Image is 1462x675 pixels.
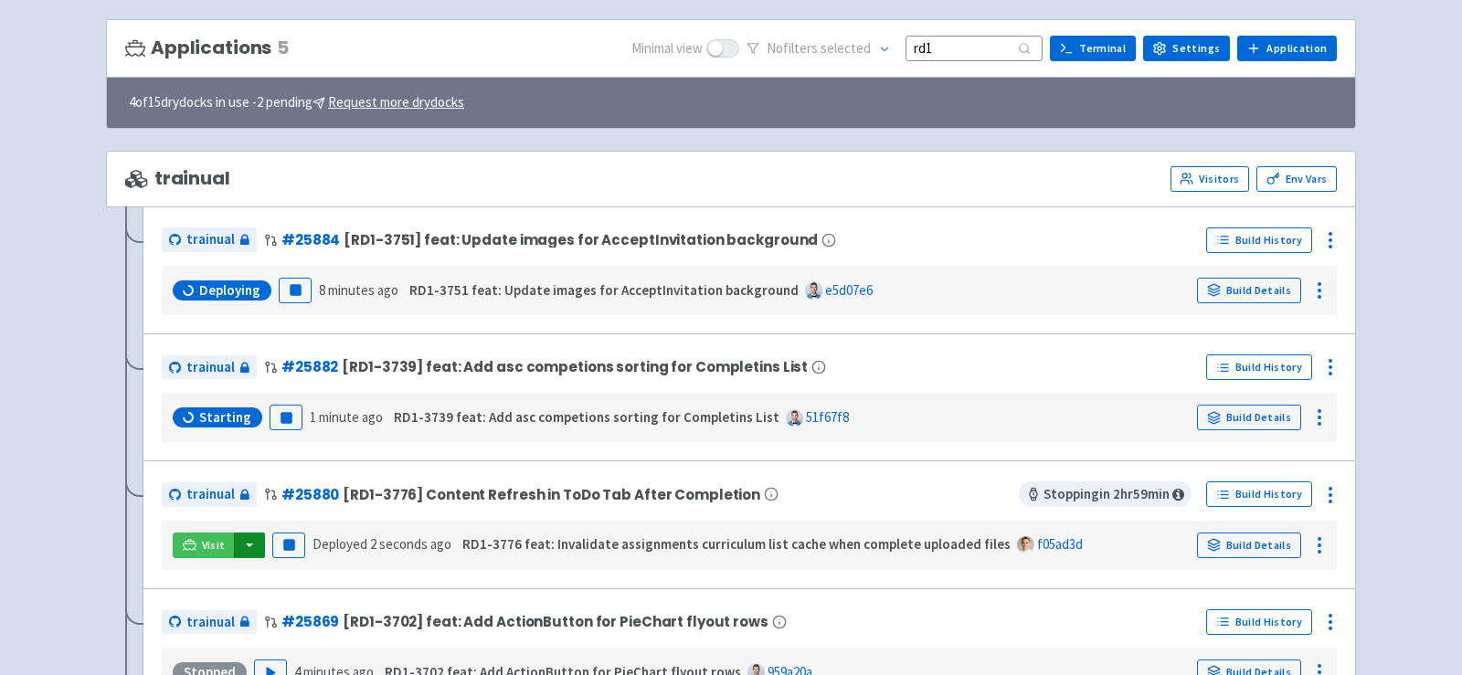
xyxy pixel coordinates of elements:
[343,487,760,502] span: [RD1-3776] Content Refresh in ToDo Tab After Completion
[186,612,235,633] span: trainual
[409,281,799,299] strong: RD1-3751 feat: Update images for AcceptInvitation background
[186,229,235,250] span: trainual
[344,232,818,248] span: [RD1-3751] feat: Update images for AcceptInvitation background
[806,408,849,426] a: 51f67f8
[328,93,464,111] u: Request more drydocks
[313,535,451,553] span: Deployed
[272,533,305,558] button: Pause
[1019,481,1192,507] span: Stopping in 2 hr 59 min
[281,230,340,249] a: #25884
[186,484,235,505] span: trainual
[1237,36,1337,61] a: Application
[129,92,464,113] span: 4 of 15 drydocks in use - 2 pending
[906,36,1043,60] input: Search...
[173,533,235,558] a: Visit
[125,168,230,189] span: trainual
[162,227,257,252] a: trainual
[270,405,302,430] button: Pause
[310,408,383,426] time: 1 minute ago
[394,408,779,426] strong: RD1-3739 feat: Add asc competions sorting for Completins List
[462,535,1011,553] strong: RD1-3776 feat: Invalidate assignments curriculum list cache when complete uploaded files
[199,281,260,300] span: Deploying
[1256,166,1337,192] a: Env Vars
[1206,481,1312,507] a: Build History
[277,37,289,58] span: 5
[1206,609,1312,635] a: Build History
[186,357,235,378] span: trainual
[162,610,257,635] a: trainual
[162,482,257,507] a: trainual
[342,359,808,374] span: [RD1-3739] feat: Add asc competions sorting for Completins List
[281,357,338,376] a: #25882
[202,538,226,553] span: Visit
[1197,533,1301,558] a: Build Details
[1050,36,1136,61] a: Terminal
[279,278,312,303] button: Pause
[631,38,703,59] span: Minimal view
[1171,166,1249,192] a: Visitors
[281,612,339,631] a: #25869
[199,408,251,427] span: Starting
[1206,354,1312,380] a: Build History
[1037,535,1083,553] a: f05ad3d
[1143,36,1230,61] a: Settings
[125,37,289,58] h3: Applications
[370,535,451,553] time: 2 seconds ago
[343,614,768,629] span: [RD1-3702] feat: Add ActionButton for PieChart flyout rows
[319,281,398,299] time: 8 minutes ago
[162,355,257,380] a: trainual
[1206,227,1312,253] a: Build History
[1197,405,1301,430] a: Build Details
[1197,278,1301,303] a: Build Details
[767,38,871,59] span: No filter s
[825,281,873,299] a: e5d07e6
[281,485,339,504] a: #25880
[821,39,871,57] span: selected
